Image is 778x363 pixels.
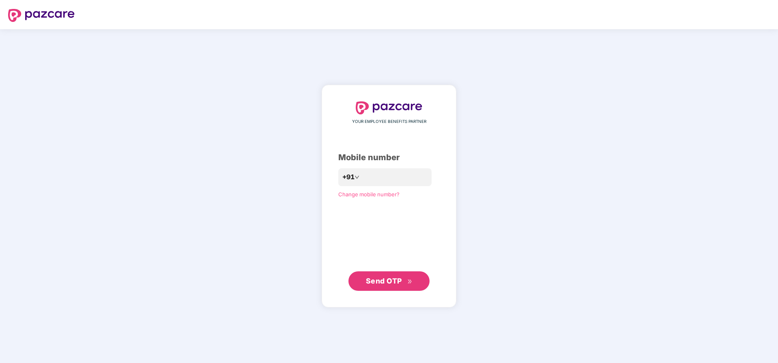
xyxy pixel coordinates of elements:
[8,9,75,22] img: logo
[342,172,355,182] span: +91
[338,191,400,198] a: Change mobile number?
[407,279,413,284] span: double-right
[338,151,440,164] div: Mobile number
[366,277,402,285] span: Send OTP
[355,175,359,180] span: down
[348,271,430,291] button: Send OTPdouble-right
[356,101,422,114] img: logo
[352,118,426,125] span: YOUR EMPLOYEE BENEFITS PARTNER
